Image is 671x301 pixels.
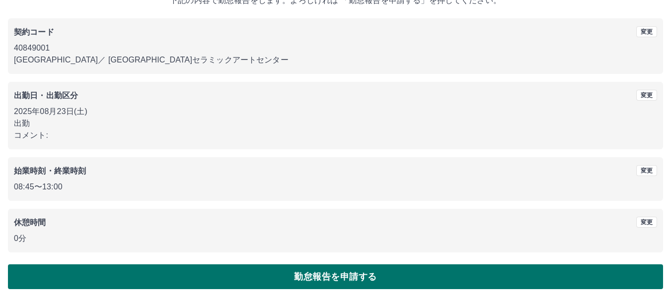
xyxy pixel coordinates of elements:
b: 出勤日・出勤区分 [14,91,78,100]
button: 変更 [636,217,657,228]
p: コメント: [14,129,657,141]
button: 変更 [636,26,657,37]
p: 2025年08月23日(土) [14,106,657,118]
button: 変更 [636,165,657,176]
b: 休憩時間 [14,218,46,227]
p: 0分 [14,233,657,244]
p: [GEOGRAPHIC_DATA] ／ [GEOGRAPHIC_DATA]セラミックアートセンター [14,54,657,66]
b: 始業時刻・終業時刻 [14,167,86,175]
p: 08:45 〜 13:00 [14,181,657,193]
b: 契約コード [14,28,54,36]
p: 40849001 [14,42,657,54]
p: 出勤 [14,118,657,129]
button: 勤怠報告を申請する [8,264,663,289]
button: 変更 [636,90,657,101]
